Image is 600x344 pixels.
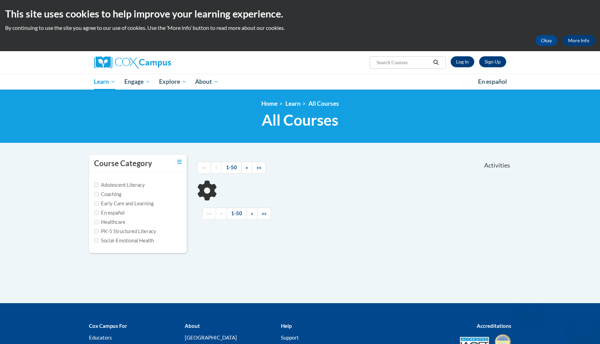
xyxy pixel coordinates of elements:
label: PK-5 Structured Literacy [94,228,156,235]
label: Coaching [94,191,121,198]
a: Toggle collapse [177,158,182,166]
label: Early Care and Learning [94,200,154,207]
a: Engage [120,74,155,90]
a: About [191,74,223,90]
input: Search Courses [376,58,431,67]
input: Checkbox for Options [94,220,99,224]
span: Activities [484,162,510,169]
a: Begining [197,162,211,174]
a: Educators [89,334,112,341]
label: En español [94,209,125,217]
span: Learn [94,78,115,86]
img: Cox Campus [94,56,171,69]
b: Cox Campus For [89,323,127,329]
p: By continuing to use the site you agree to our use of cookies. Use the ‘More info’ button to read... [5,24,595,32]
a: Register [479,56,506,67]
span: « [215,164,217,170]
label: Social-Emotional Health [94,237,154,244]
a: 1-50 [227,208,247,220]
input: Checkbox for Options [94,210,99,215]
span: «« [207,210,212,216]
a: Next [241,162,252,174]
input: Checkbox for Options [94,201,99,206]
span: » [251,210,253,216]
a: 1-50 [222,162,241,174]
a: Begining [202,208,216,220]
a: [GEOGRAPHIC_DATA] [185,334,237,341]
h2: This site uses cookies to help improve your learning experience. [5,7,595,21]
a: Previous [216,208,227,220]
b: Accreditations [477,323,511,329]
b: About [185,323,200,329]
a: More Info [563,35,595,46]
span: All Courses [262,111,338,129]
span: « [220,210,223,216]
a: Home [261,100,278,107]
a: Support [281,334,299,341]
span: »» [257,164,261,170]
a: Log In [451,56,474,67]
h3: Course Category [94,158,152,169]
a: Learn [90,74,120,90]
a: All Courses [308,100,339,107]
b: Help [281,323,292,329]
button: Search [431,58,441,67]
a: Next [246,208,258,220]
div: Main menu [84,74,517,90]
input: Checkbox for Options [94,183,99,187]
a: Learn [285,100,301,107]
a: Explore [155,74,191,90]
a: End [252,162,266,174]
label: Adolescent Literacy [94,181,145,189]
span: About [195,78,218,86]
span: «« [202,164,206,170]
a: End [257,208,271,220]
button: Okay [535,35,557,46]
iframe: Button to launch messaging window [573,317,595,339]
iframe: Close message [522,300,536,314]
a: En español [474,74,511,89]
span: En español [478,78,507,85]
span: Explore [159,78,186,86]
span: Engage [124,78,150,86]
a: Cox Campus [94,56,225,69]
input: Checkbox for Options [94,192,99,196]
label: Healthcare [94,218,125,226]
span: » [246,164,248,170]
input: Checkbox for Options [94,238,99,243]
a: Previous [211,162,222,174]
input: Checkbox for Options [94,229,99,233]
span: »» [262,210,267,216]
